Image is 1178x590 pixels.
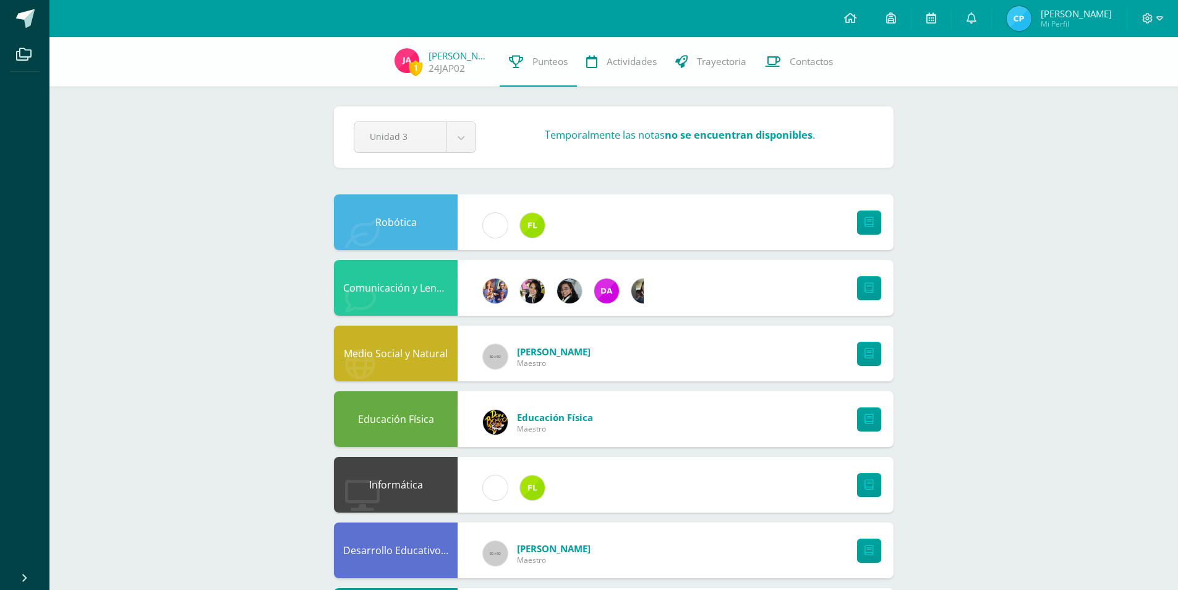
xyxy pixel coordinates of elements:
a: Trayectoria [666,37,756,87]
img: cae4b36d6049cd6b8500bd0f72497672.png [483,475,508,500]
img: eda3c0d1caa5ac1a520cf0290d7c6ae4.png [483,410,508,435]
img: d6c3c6168549c828b01e81933f68206c.png [520,213,545,238]
div: Desarrollo Educativo y Proyecto de Vida [334,523,458,578]
img: 60x60 [483,541,508,566]
span: Actividades [607,55,657,68]
img: cae4b36d6049cd6b8500bd0f72497672.png [483,213,508,238]
div: Medio Social y Natural [334,326,458,381]
img: 7bd163c6daa573cac875167af135d202.png [557,279,582,303]
span: Maestro [517,423,593,434]
div: Educación Física [334,391,458,447]
span: Contactos [790,55,833,68]
span: [PERSON_NAME] [517,345,591,358]
span: Educación Física [517,411,593,423]
span: Mi Perfil [1041,19,1112,29]
span: [PERSON_NAME] [1041,7,1112,20]
a: [PERSON_NAME] [429,50,490,62]
span: 1 [409,60,422,76]
span: Punteos [532,55,568,68]
a: 24JAP02 [429,62,465,75]
img: 20293396c123fa1d0be50d4fd90c658f.png [594,279,619,303]
strong: no se encuentran disponibles [665,128,813,142]
div: Robótica [334,194,458,250]
div: Informática [334,457,458,513]
img: d6c3c6168549c828b01e81933f68206c.png [520,475,545,500]
img: 4bd562fbbce6c9340fd48572da9ec563.png [395,48,419,73]
img: 7940749ba0753439cb0b2a2e16a04517.png [1007,6,1031,31]
a: Actividades [577,37,666,87]
a: Punteos [500,37,577,87]
img: 3f4c0a665c62760dc8d25f6423ebedea.png [483,279,508,303]
a: Unidad 3 [354,122,476,152]
img: 282f7266d1216b456af8b3d5ef4bcc50.png [520,279,545,303]
span: Unidad 3 [370,122,430,151]
h3: Temporalmente las notas . [545,128,815,142]
img: 60x60 [483,344,508,369]
span: Maestro [517,555,591,565]
a: Contactos [756,37,842,87]
span: Maestro [517,358,591,368]
div: Comunicación y Lenguaje L.3 (Inglés y Laboratorio) [334,260,458,316]
img: f727c7009b8e908c37d274233f9e6ae1.png [631,279,656,303]
span: Trayectoria [697,55,746,68]
span: [PERSON_NAME] [517,542,591,555]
